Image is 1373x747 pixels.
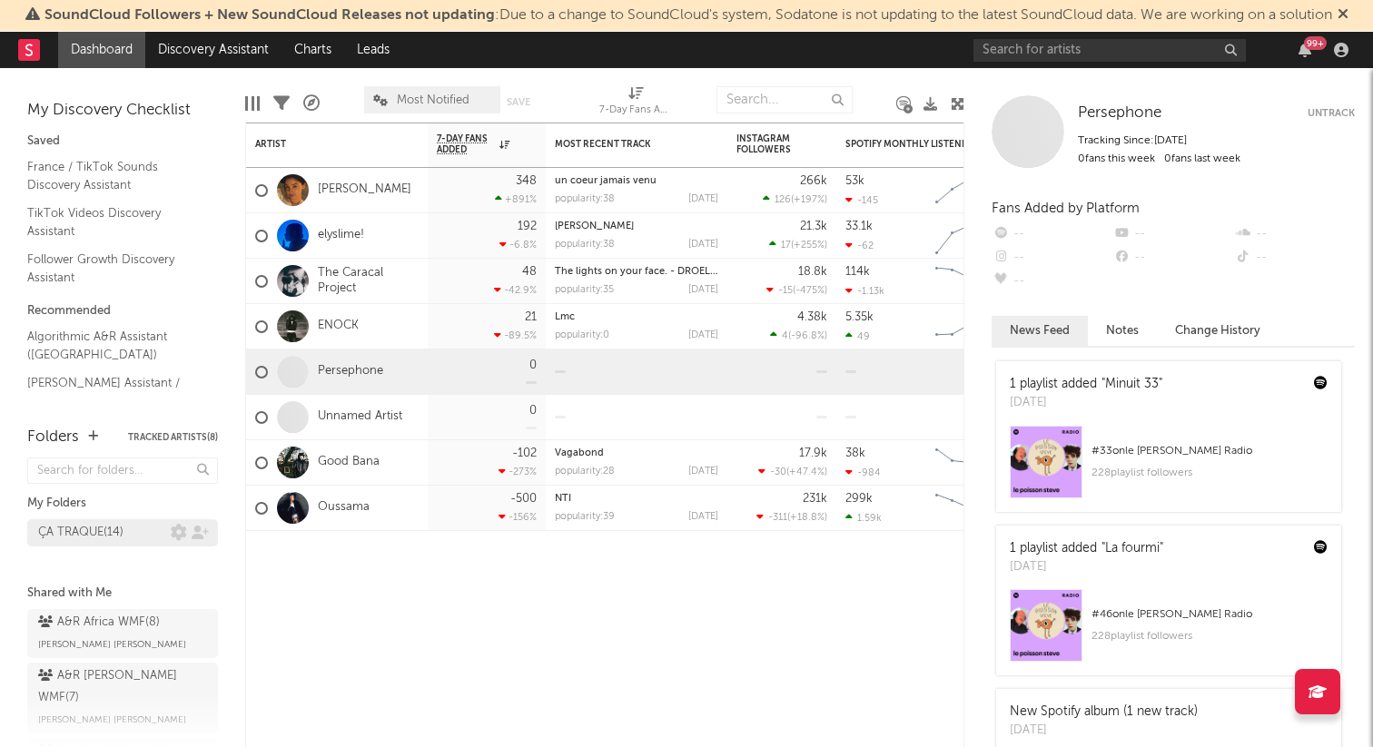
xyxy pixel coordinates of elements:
span: Persephone [1078,105,1161,121]
span: [PERSON_NAME] [PERSON_NAME] [38,634,186,655]
span: -30 [770,467,786,477]
div: -- [992,246,1112,270]
button: News Feed [992,316,1088,346]
div: popularity: 39 [555,512,615,522]
div: 228 playlist followers [1091,625,1328,647]
a: Charts [282,32,344,68]
a: Persephone [318,364,383,379]
a: Good Bana [318,455,380,470]
div: [DATE] [688,285,718,295]
div: [DATE] [688,240,718,250]
svg: Chart title [927,168,1009,213]
a: Follower Growth Discovery Assistant [27,250,200,287]
span: 7-Day Fans Added [437,133,495,155]
div: 299k [845,493,873,505]
a: [PERSON_NAME] Assistant / [GEOGRAPHIC_DATA] [27,373,200,410]
div: 17.9k [799,447,827,459]
div: -- [992,222,1112,246]
span: Tracking Since: [DATE] [1078,135,1187,146]
div: Recommended [27,300,218,322]
div: Spotify Monthly Listeners [845,139,982,150]
svg: Chart title [927,304,1009,349]
div: NTI [555,494,718,504]
a: Oussama [318,500,370,516]
div: +891 % [495,193,537,205]
a: Persephone [1078,104,1161,123]
div: 1 playlist added [1010,375,1162,394]
div: -156 % [499,511,537,523]
svg: Chart title [927,259,1009,304]
a: NTI [555,494,571,504]
div: -1.13k [845,285,884,297]
a: "Minuit 33" [1101,378,1162,390]
button: Tracked Artists(8) [128,433,218,442]
button: Save [507,97,530,107]
span: +197 % [794,195,825,205]
span: +47.4 % [789,467,825,477]
div: 231k [803,493,827,505]
div: [DATE] [1010,558,1163,576]
div: 48 [522,266,537,278]
div: # 33 on le [PERSON_NAME] Radio [1091,440,1328,462]
div: -102 [512,447,537,459]
div: -273 % [499,466,537,477]
div: popularity: 35 [555,285,614,295]
span: +18.8 % [790,513,825,523]
div: popularity: 38 [555,240,615,250]
div: Artist [255,139,391,150]
button: Notes [1088,316,1157,346]
div: Most Recent Track [555,139,691,150]
div: 114k [845,266,870,278]
div: 7-Day Fans Added (7-Day Fans Added) [599,77,672,130]
a: Leads [344,32,402,68]
button: 99+ [1299,43,1311,57]
div: -- [992,270,1112,293]
span: Fans Added by Platform [992,201,1140,215]
div: ( ) [763,193,827,205]
div: un coeur jamais venu [555,176,718,186]
div: -984 [845,467,881,478]
div: 7-Day Fans Added (7-Day Fans Added) [599,100,672,122]
div: 4.38k [797,311,827,323]
span: 4 [782,331,788,341]
span: : Due to a change to SoundCloud's system, Sodatone is not updating to the latest SoundCloud data.... [44,8,1332,23]
div: Vagabond [555,448,718,458]
a: Algorithmic A&R Assistant ([GEOGRAPHIC_DATA]) [27,327,200,364]
a: [PERSON_NAME] [318,182,411,198]
div: 21 [525,311,537,323]
div: -- [1112,246,1233,270]
div: 1 playlist added [1010,539,1163,558]
button: Untrack [1308,104,1355,123]
div: A&R [PERSON_NAME] WMF ( 7 ) [38,665,202,709]
svg: Chart title [927,440,1009,486]
div: [DATE] [688,467,718,477]
span: -475 % [795,286,825,296]
div: -- [1234,222,1355,246]
div: # 46 on le [PERSON_NAME] Radio [1091,604,1328,625]
div: [DATE] [1010,394,1162,412]
div: 53k [845,175,864,187]
div: 5.35k [845,311,874,323]
div: -62 [845,240,874,251]
span: -311 [768,513,787,523]
div: My Discovery Checklist [27,100,218,122]
div: popularity: 0 [555,330,609,340]
div: ÇA TRAQUE ( 14 ) [38,522,123,544]
input: Search for folders... [27,457,218,484]
a: A&R [PERSON_NAME] WMF(7)[PERSON_NAME] [PERSON_NAME] [27,663,218,733]
div: -42.9 % [494,284,537,296]
div: Shared with Me [27,583,218,604]
a: "La fourmi" [1101,542,1163,555]
a: Lmc [555,312,575,322]
input: Search... [716,86,853,113]
div: [DATE] [688,194,718,204]
span: Most Notified [397,94,469,106]
div: john cena [555,221,718,231]
div: ( ) [758,466,827,477]
span: -96.8 % [791,331,825,341]
div: 1.59k [845,512,882,524]
a: Unnamed Artist [318,409,402,425]
div: ( ) [769,239,827,251]
div: New Spotify album (1 new track) [1010,703,1198,722]
div: Folders [27,427,79,448]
